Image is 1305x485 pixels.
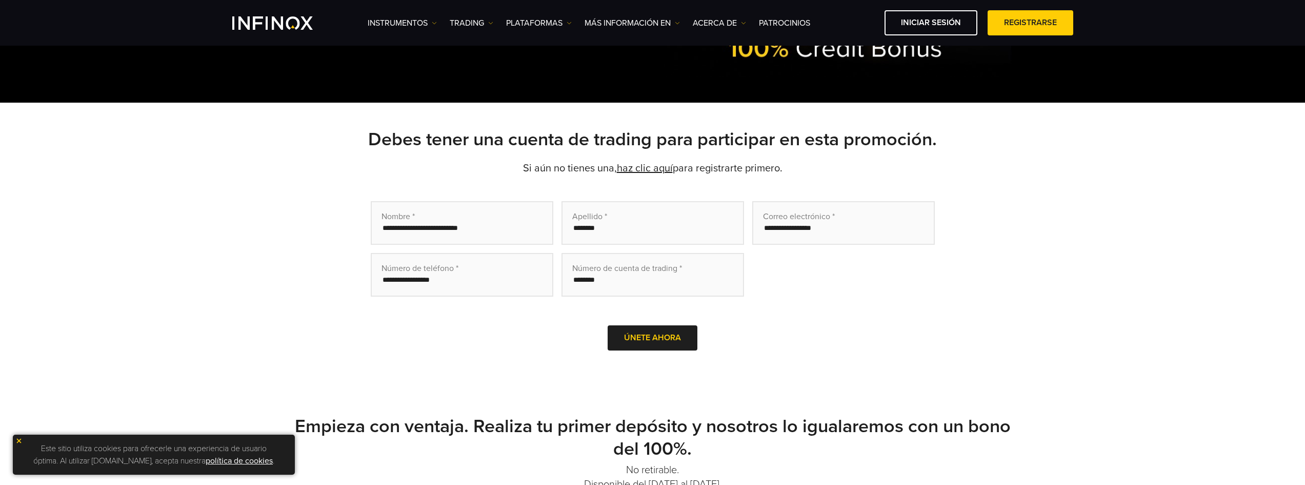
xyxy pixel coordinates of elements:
[624,333,681,343] span: Únete ahora
[617,162,673,174] a: haz clic aquí
[232,16,337,30] a: INFINOX Logo
[206,456,273,466] a: política de cookies
[759,17,810,29] a: Patrocinios
[18,440,290,470] p: Este sitio utiliza cookies para ofrecerle una experiencia de usuario óptima. Al utilizar [DOMAIN_...
[506,17,572,29] a: PLATAFORMAS
[693,17,746,29] a: ACERCA DE
[885,10,977,35] a: Iniciar sesión
[608,325,697,351] button: Únete ahora
[15,437,23,444] img: yellow close icon
[988,10,1073,35] a: Registrarse
[368,128,937,150] strong: Debes tener una cuenta de trading para participar en esta promoción.
[368,17,437,29] a: Instrumentos
[585,17,680,29] a: Más información en
[294,161,1012,176] p: Si aún no tienes una, para registrarte primero.
[450,17,493,29] a: TRADING
[295,415,1011,460] strong: Empieza con ventaja. Realiza tu primer depósito y nosotros lo igualaremos con un bono del 100%.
